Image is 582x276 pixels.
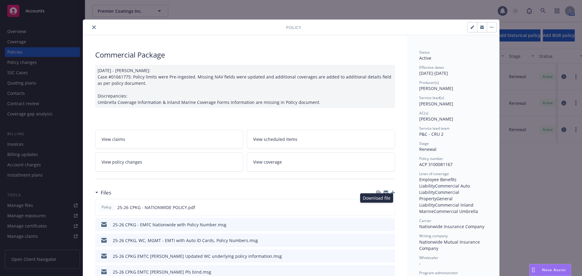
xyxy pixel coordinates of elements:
[95,152,243,171] a: View policy changes
[95,189,111,197] div: Files
[102,136,125,142] span: View claims
[419,95,444,100] span: Service lead(s)
[419,141,429,146] span: Stage
[90,24,98,31] button: close
[253,159,282,165] span: View coverage
[419,183,471,195] span: Commercial Auto Liability
[419,50,430,55] span: Status
[387,221,393,228] button: preview file
[419,189,460,201] span: Commercial Property
[387,237,393,244] button: preview file
[113,253,282,259] div: 25-26 CPKG EMTC [PERSON_NAME] Updated WC underlying policy information.msg
[419,116,453,122] span: [PERSON_NAME]
[419,156,443,161] span: Policy number
[113,237,258,244] div: 25-26 CPKG, WC, MGMT - EMTI with Auto ID Cards, Policy Numbers.msg
[434,208,478,214] span: Commercial Umbrella
[419,171,449,176] span: Lines of coverage
[419,65,487,76] div: [DATE] - [DATE]
[113,269,211,275] div: 25-26 CPKG EMTC [PERSON_NAME] Pls bind.msg
[387,204,392,211] button: preview file
[419,65,444,70] span: Effective dates
[419,126,450,131] span: Service lead team
[95,65,395,108] div: [DATE] - [PERSON_NAME]: Case #01661775: Policy limits were Pre-ingested. Missing NAV fields were ...
[419,55,431,61] span: Active
[419,218,431,223] span: Carrier
[419,101,453,107] span: [PERSON_NAME]
[419,80,439,85] span: Producer(s)
[419,202,475,214] span: Commercial Inland Marine
[247,130,395,149] a: View scheduled items
[377,237,382,244] button: download file
[253,136,297,142] span: View scheduled items
[419,196,454,208] span: General Liability
[95,130,243,149] a: View claims
[542,267,566,272] span: Nova Assist
[377,269,382,275] button: download file
[376,204,382,211] button: download file
[387,253,393,259] button: preview file
[419,270,458,275] span: Program administrator
[100,205,112,210] span: Policy
[530,264,537,276] div: Drag to move
[419,261,421,266] span: -
[419,224,484,229] span: Nationwide Insurance Company
[419,146,436,152] span: Renewal
[101,189,111,197] h3: Files
[419,85,453,91] span: [PERSON_NAME]
[419,255,438,260] span: Wholesaler
[247,152,395,171] a: View coverage
[419,111,428,116] span: AC(s)
[377,253,382,259] button: download file
[419,233,448,238] span: Writing company
[419,177,458,189] span: Employee Benefits Liability
[419,131,443,137] span: P&C - CRU 2
[360,193,393,203] div: Download file
[102,159,142,165] span: View policy changes
[117,204,195,211] span: 25-26 CPKG - NATIONWIDE POLICY.pdf
[113,221,226,228] div: 25-26 CPKG - EMFC Nationwide with Policy Number.msg
[377,221,382,228] button: download file
[419,239,481,251] span: Nationwide Mutual Insurance Company
[286,24,301,31] span: Policy
[419,161,453,167] span: ACP 3100081167
[95,50,395,60] div: Commercial Package
[529,264,571,276] button: Nova Assist
[387,269,393,275] button: preview file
